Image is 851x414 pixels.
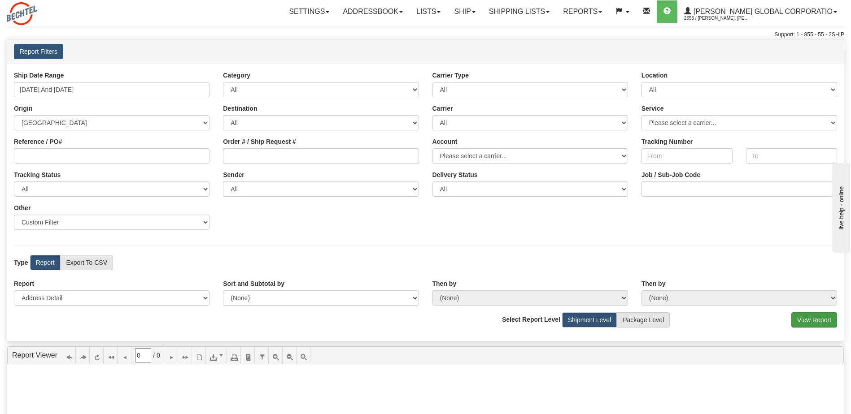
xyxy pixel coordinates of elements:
button: View Report [791,312,837,328]
a: Report Viewer [12,351,57,359]
div: Support: 1 - 855 - 55 - 2SHIP [7,31,844,39]
label: Type [14,258,28,267]
input: From [642,148,733,164]
label: Other [14,203,31,212]
label: Report [14,279,34,288]
span: / [153,351,155,360]
iframe: chat widget [830,161,850,253]
label: Carrier Type [432,71,469,80]
label: Tracking Number [642,137,693,146]
label: Location [642,71,668,80]
label: Sort and Subtotal by [223,279,284,288]
label: Please ensure data set in report has been RECENTLY tracked from your Shipment History [432,170,478,179]
label: Ship Date Range [14,71,64,80]
img: logo2553.jpg [7,2,37,25]
label: Package Level [617,312,670,328]
label: Export To CSV [60,255,113,270]
label: Shipment Level [562,312,617,328]
div: live help - online [7,8,83,14]
label: Reference / PO# [14,137,62,146]
label: Category [223,71,250,80]
a: Shipping lists [482,0,556,23]
label: Then by [432,279,457,288]
span: [PERSON_NAME] Global Corporatio [691,8,833,15]
label: Account [432,137,458,146]
a: Lists [410,0,447,23]
a: Ship [447,0,482,23]
label: Report [30,255,61,270]
span: 0 [157,351,160,360]
label: Sender [223,170,244,179]
select: Please ensure data set in report has been RECENTLY tracked from your Shipment History [432,181,628,197]
label: Order # / Ship Request # [223,137,296,146]
button: Report Filters [14,44,63,59]
a: Settings [282,0,336,23]
label: Select Report Level [502,315,560,324]
a: Addressbook [336,0,410,23]
label: Origin [14,104,32,113]
a: Reports [556,0,609,23]
label: Then by [642,279,666,288]
label: Job / Sub-Job Code [642,170,700,179]
span: 2553 / [PERSON_NAME], [PERSON_NAME] [684,14,751,23]
input: To [746,148,837,164]
label: Service [642,104,664,113]
label: Carrier [432,104,453,113]
label: Tracking Status [14,170,61,179]
a: [PERSON_NAME] Global Corporatio 2553 / [PERSON_NAME], [PERSON_NAME] [677,0,844,23]
label: Destination [223,104,257,113]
